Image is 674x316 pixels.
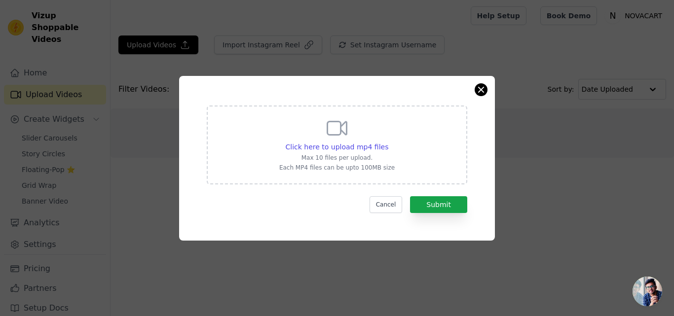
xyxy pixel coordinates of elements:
[279,164,395,172] p: Each MP4 files can be upto 100MB size
[370,196,403,213] button: Cancel
[410,196,467,213] button: Submit
[279,154,395,162] p: Max 10 files per upload.
[633,277,662,306] a: Open chat
[286,143,389,151] span: Click here to upload mp4 files
[475,84,487,96] button: Close modal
